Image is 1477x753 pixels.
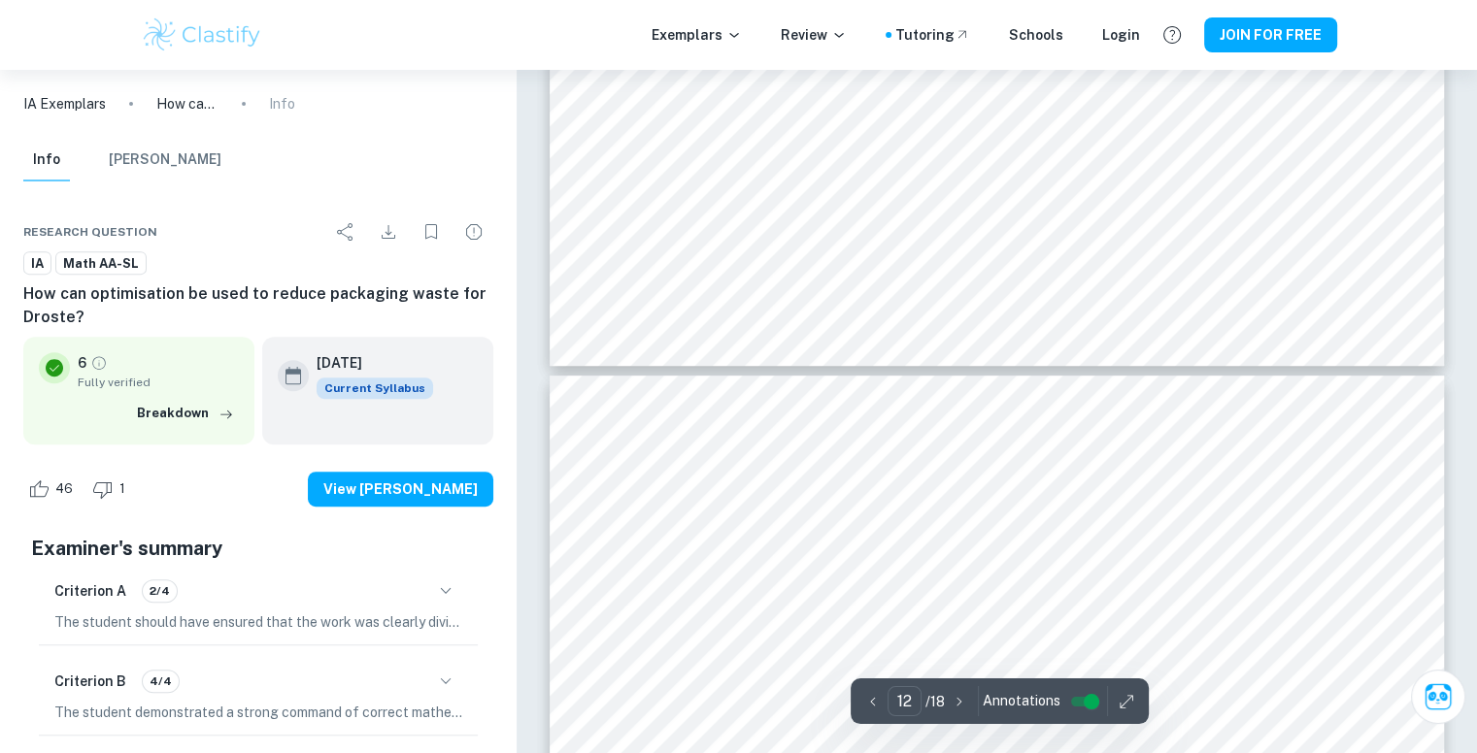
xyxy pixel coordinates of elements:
[317,352,418,374] h6: [DATE]
[143,582,177,600] span: 2/4
[317,377,433,399] div: This exemplar is based on the current syllabus. Feel free to refer to it for inspiration/ideas wh...
[1102,24,1140,46] a: Login
[983,691,1060,711] span: Annotations
[78,352,86,374] p: 6
[54,580,126,602] h6: Criterion A
[78,374,239,391] span: Fully verified
[156,93,218,115] p: How can optimisation be used to reduce packaging waste for Droste?
[109,479,136,499] span: 1
[895,24,970,46] a: Tutoring
[308,472,493,507] button: View [PERSON_NAME]
[23,139,70,181] button: Info
[54,702,462,723] p: The student demonstrated a strong command of correct mathematical notation, symbols, and terminol...
[24,254,50,274] span: IA
[317,377,433,399] span: Current Syllabus
[925,691,945,712] p: / 18
[1204,17,1337,52] button: JOIN FOR FREE
[1009,24,1063,46] a: Schools
[23,474,84,505] div: Like
[55,251,147,276] a: Math AA-SL
[652,24,742,46] p: Exemplars
[56,254,146,274] span: Math AA-SL
[143,672,179,690] span: 4/4
[109,139,221,181] button: [PERSON_NAME]
[45,479,84,499] span: 46
[141,16,264,54] img: Clastify logo
[1411,670,1465,724] button: Ask Clai
[54,611,462,633] p: The student should have ensured that the work was clearly divided into sections, with clear diffe...
[23,223,157,241] span: Research question
[23,251,51,276] a: IA
[1156,18,1189,51] button: Help and Feedback
[326,213,365,251] div: Share
[132,399,239,428] button: Breakdown
[412,213,451,251] div: Bookmark
[23,93,106,115] a: IA Exemplars
[23,282,493,329] h6: How can optimisation be used to reduce packaging waste for Droste?
[781,24,847,46] p: Review
[369,213,408,251] div: Download
[454,213,493,251] div: Report issue
[87,474,136,505] div: Dislike
[90,354,108,372] a: Grade fully verified
[269,93,295,115] p: Info
[31,534,486,563] h5: Examiner's summary
[54,671,126,692] h6: Criterion B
